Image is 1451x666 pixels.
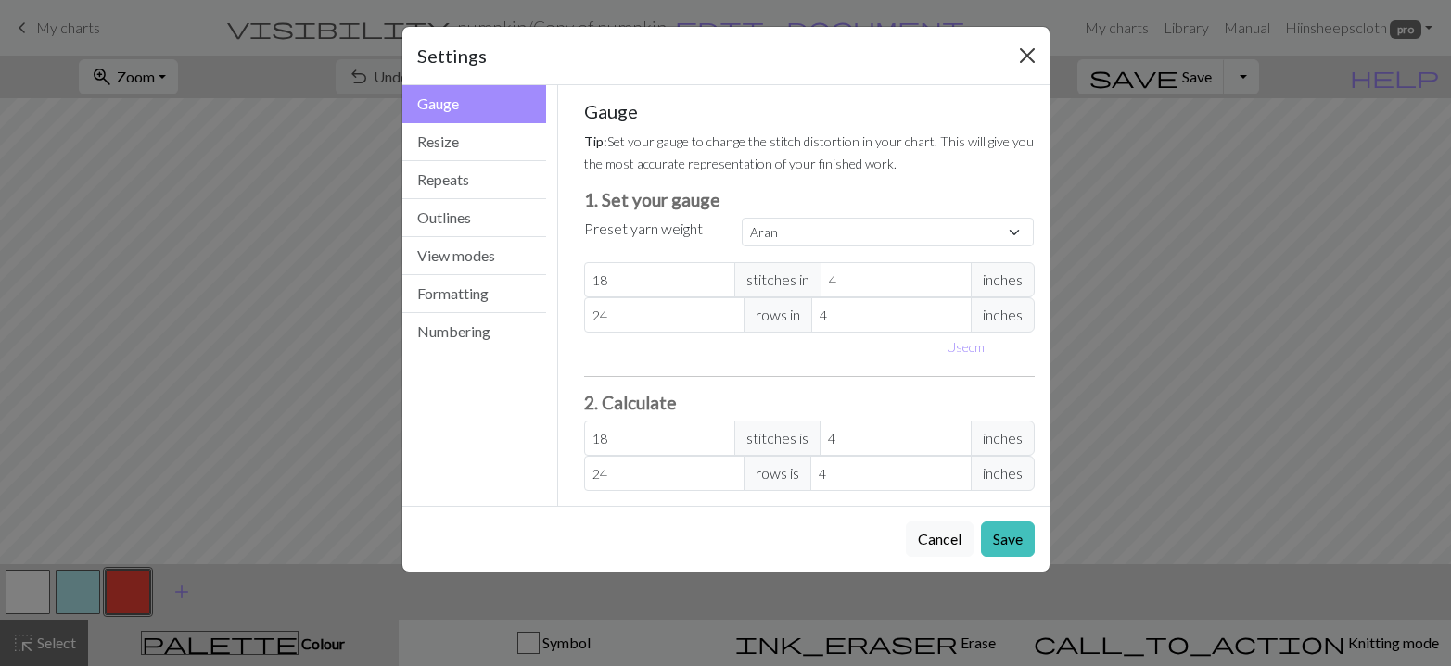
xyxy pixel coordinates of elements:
[981,521,1035,557] button: Save
[584,218,703,240] label: Preset yarn weight
[971,456,1035,491] span: inches
[417,42,487,69] h5: Settings
[402,199,547,237] button: Outlines
[971,262,1035,297] span: inches
[734,421,821,456] span: stitches is
[402,161,547,199] button: Repeats
[584,392,1035,413] h3: 2. Calculate
[402,123,547,161] button: Resize
[402,313,547,350] button: Numbering
[971,297,1035,333] span: inches
[402,275,547,313] button: Formatting
[906,521,974,557] button: Cancel
[744,297,812,333] span: rows in
[402,237,547,275] button: View modes
[1012,41,1042,70] button: Close
[971,421,1035,456] span: inches
[938,333,993,361] button: Usecm
[584,133,1034,171] small: Set your gauge to change the stitch distortion in your chart. This will give you the most accurat...
[744,456,811,491] span: rows is
[402,85,547,123] button: Gauge
[584,100,1035,122] h5: Gauge
[584,133,607,149] strong: Tip:
[734,262,821,297] span: stitches in
[584,189,1035,210] h3: 1. Set your gauge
